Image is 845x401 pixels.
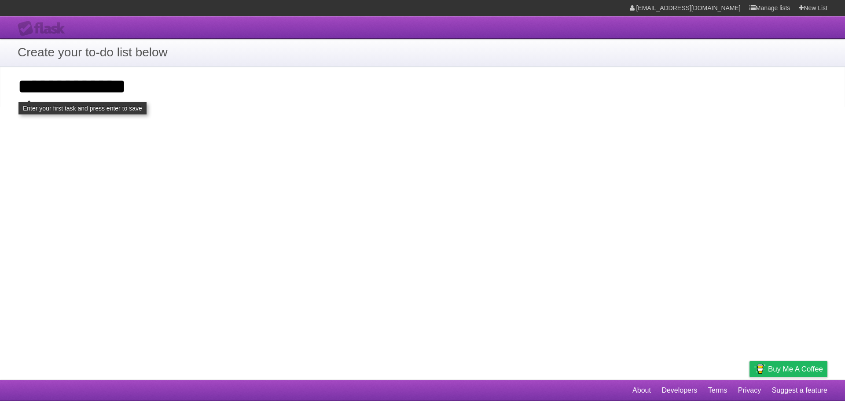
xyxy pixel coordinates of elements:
a: Privacy [738,382,761,399]
div: Flask [18,21,70,37]
span: Buy me a coffee [768,361,823,377]
a: About [632,382,651,399]
a: Terms [708,382,727,399]
a: Buy me a coffee [749,361,827,377]
h1: Create your to-do list below [18,43,827,62]
img: Buy me a coffee [754,361,766,376]
a: Suggest a feature [772,382,827,399]
a: Developers [661,382,697,399]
